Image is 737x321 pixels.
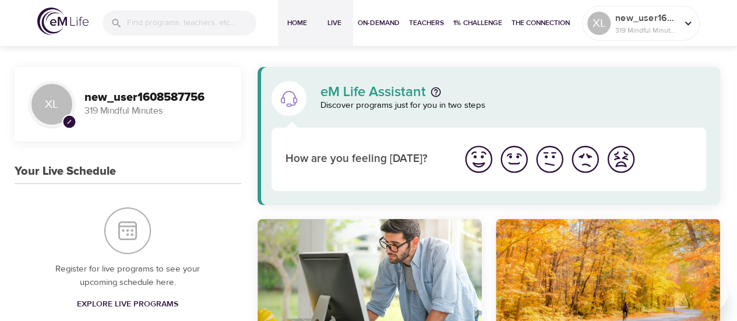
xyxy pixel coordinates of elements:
p: 319 Mindful Minutes [615,25,677,36]
p: new_user1608587756 [615,11,677,25]
h3: new_user1608587756 [84,91,227,104]
img: bad [569,143,601,175]
div: XL [29,81,75,128]
span: Live [320,17,348,29]
p: 319 Mindful Minutes [84,104,227,118]
button: I'm feeling good [496,142,532,177]
div: XL [587,12,611,35]
iframe: Button to launch messaging window [690,274,728,312]
p: eM Life Assistant [320,85,426,99]
img: Your Live Schedule [104,207,151,254]
p: How are you feeling [DATE]? [285,151,447,168]
input: Find programs, teachers, etc... [127,10,256,36]
h3: Your Live Schedule [15,165,116,178]
span: Explore Live Programs [77,297,178,312]
p: Register for live programs to see your upcoming schedule here. [38,263,218,289]
a: Explore Live Programs [72,294,183,315]
span: 1% Challenge [453,17,502,29]
span: Teachers [409,17,444,29]
button: I'm feeling bad [567,142,603,177]
img: great [463,143,495,175]
button: I'm feeling ok [532,142,567,177]
button: I'm feeling worst [603,142,639,177]
img: ok [534,143,566,175]
span: Home [283,17,311,29]
img: good [498,143,530,175]
span: The Connection [512,17,570,29]
img: logo [37,8,89,35]
img: eM Life Assistant [280,89,298,108]
button: I'm feeling great [461,142,496,177]
img: worst [605,143,637,175]
span: On-Demand [358,17,400,29]
p: Discover programs just for you in two steps [320,99,707,112]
